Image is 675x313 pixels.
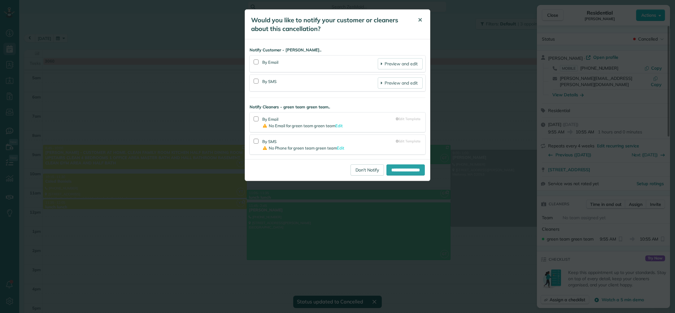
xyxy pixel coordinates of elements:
[396,116,420,121] a: Edit Template
[378,77,423,89] a: Preview and edit
[351,164,384,176] a: Don't Notify
[251,16,409,33] h5: Would you like to notify your customer or cleaners about this cancellation?
[418,16,422,24] span: ✕
[396,139,420,144] a: Edit Template
[250,47,425,53] strong: Notify Customer - [PERSON_NAME]..
[335,123,343,128] a: Edit
[262,122,396,129] div: No Email for green team green team
[337,146,344,150] a: Edit
[262,77,378,89] div: By SMS
[262,115,396,129] div: By Email
[250,104,425,110] strong: Notify Cleaners - green team green team..
[262,137,396,152] div: By SMS
[262,145,396,152] div: No Phone for green team green team
[262,58,378,69] div: By Email
[378,58,423,69] a: Preview and edit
